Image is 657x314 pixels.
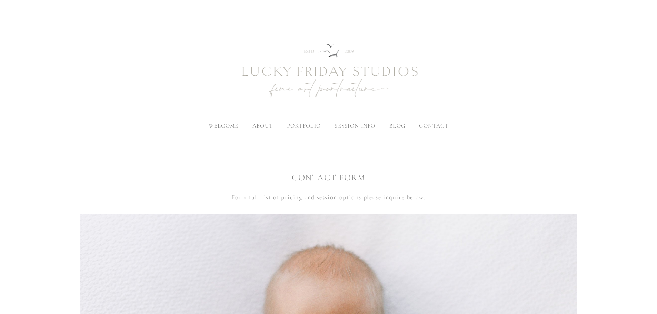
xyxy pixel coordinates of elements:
[252,122,273,129] label: about
[287,122,321,129] label: portfolio
[80,172,577,184] h1: CONTACT FORM
[209,122,239,129] a: welcome
[335,122,375,129] label: session info
[80,192,577,203] p: For a full list of pricing and session options please inquire below.
[419,122,448,129] a: contact
[389,122,405,129] a: blog
[205,20,453,123] img: Newborn Photography Denver | Lucky Friday Studios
